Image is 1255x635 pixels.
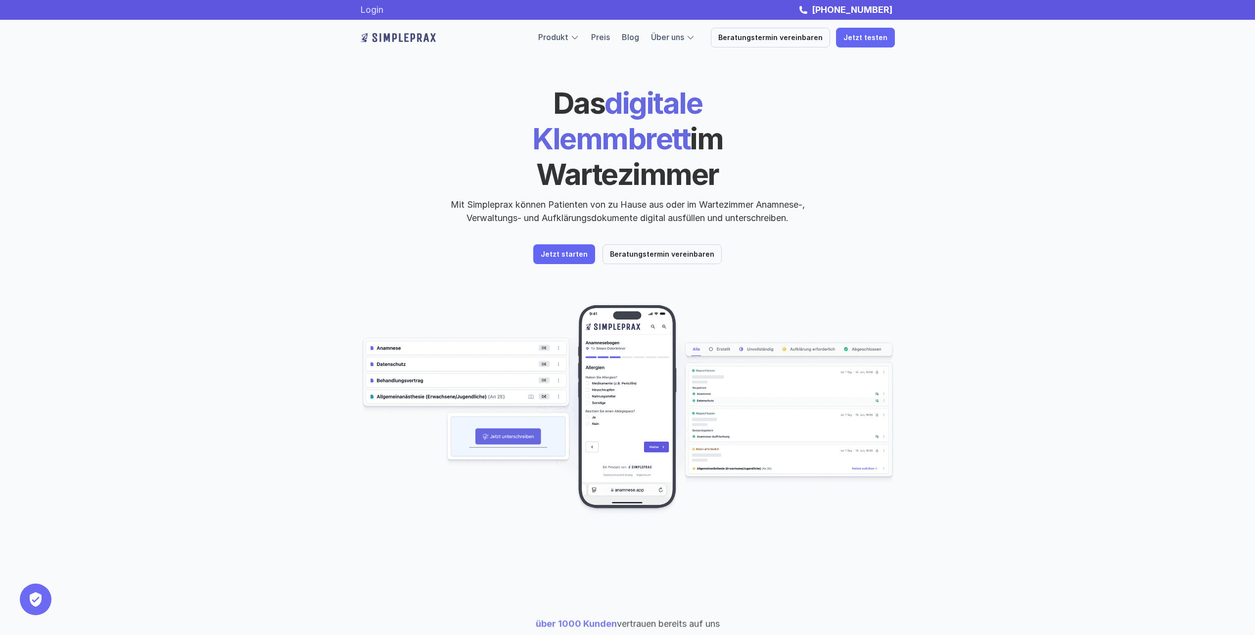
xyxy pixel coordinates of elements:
[843,34,887,42] p: Jetzt testen
[711,28,830,47] a: Beratungstermin vereinbaren
[538,32,568,42] a: Produkt
[442,198,813,225] p: Mit Simpleprax können Patienten von zu Hause aus oder im Wartezimmer Anamnese-, Verwaltungs- und ...
[812,4,892,15] strong: [PHONE_NUMBER]
[809,4,895,15] a: [PHONE_NUMBER]
[536,617,720,630] p: vertrauen bereits auf uns
[361,304,895,516] img: Beispielscreenshots aus der Simpleprax Anwendung
[603,244,722,264] a: Beratungstermin vereinbaren
[541,250,588,259] p: Jetzt starten
[536,121,728,192] span: im Wartezimmer
[536,618,617,629] span: über 1000 Kunden
[610,250,714,259] p: Beratungstermin vereinbaren
[533,244,595,264] a: Jetzt starten
[622,32,639,42] a: Blog
[457,85,798,192] h1: digitale Klemmbrett
[836,28,895,47] a: Jetzt testen
[553,85,605,121] span: Das
[718,34,823,42] p: Beratungstermin vereinbaren
[361,4,383,15] a: Login
[651,32,684,42] a: Über uns
[591,32,610,42] a: Preis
